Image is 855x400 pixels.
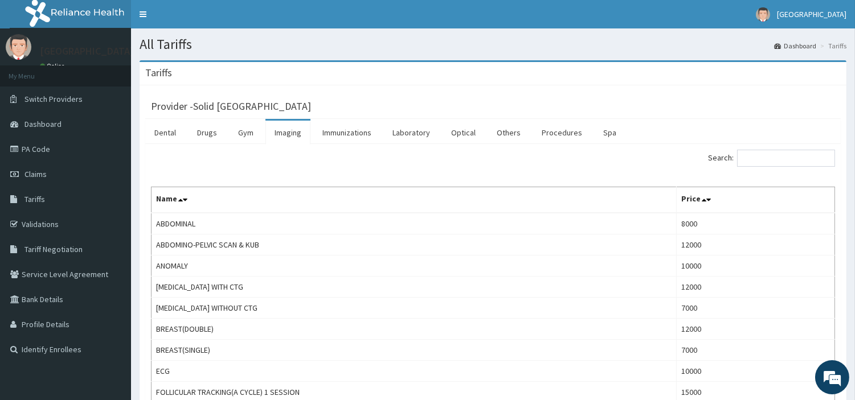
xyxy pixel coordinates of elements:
[40,62,67,70] a: Online
[40,46,134,56] p: [GEOGRAPHIC_DATA]
[677,298,835,319] td: 7000
[756,7,770,22] img: User Image
[152,361,677,382] td: ECG
[145,121,185,145] a: Dental
[152,187,677,213] th: Name
[140,37,846,52] h1: All Tariffs
[677,319,835,340] td: 12000
[24,244,83,254] span: Tariff Negotiation
[677,213,835,234] td: 8000
[677,255,835,277] td: 10000
[152,234,677,255] td: ABDOMINO-PELVIC SCAN & KUB
[24,94,83,104] span: Switch Providers
[152,298,677,319] td: [MEDICAL_DATA] WITHOUT CTG
[24,169,47,179] span: Claims
[151,101,311,112] h3: Provider - Solid [GEOGRAPHIC_DATA]
[533,121,591,145] a: Procedures
[6,34,31,60] img: User Image
[677,361,835,382] td: 10000
[152,213,677,234] td: ABDOMINAL
[152,319,677,340] td: BREAST(DOUBLE)
[152,255,677,277] td: ANOMALY
[229,121,263,145] a: Gym
[708,150,835,167] label: Search:
[677,277,835,298] td: 12000
[774,41,816,51] a: Dashboard
[677,234,835,255] td: 12000
[383,121,439,145] a: Laboratory
[188,121,226,145] a: Drugs
[488,121,530,145] a: Others
[265,121,310,145] a: Imaging
[24,119,62,129] span: Dashboard
[677,340,835,361] td: 7000
[594,121,625,145] a: Spa
[152,277,677,298] td: [MEDICAL_DATA] WITH CTG
[24,194,45,204] span: Tariffs
[677,187,835,213] th: Price
[737,150,835,167] input: Search:
[442,121,485,145] a: Optical
[145,68,172,78] h3: Tariffs
[817,41,846,51] li: Tariffs
[313,121,381,145] a: Immunizations
[777,9,846,19] span: [GEOGRAPHIC_DATA]
[152,340,677,361] td: BREAST(SINGLE)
